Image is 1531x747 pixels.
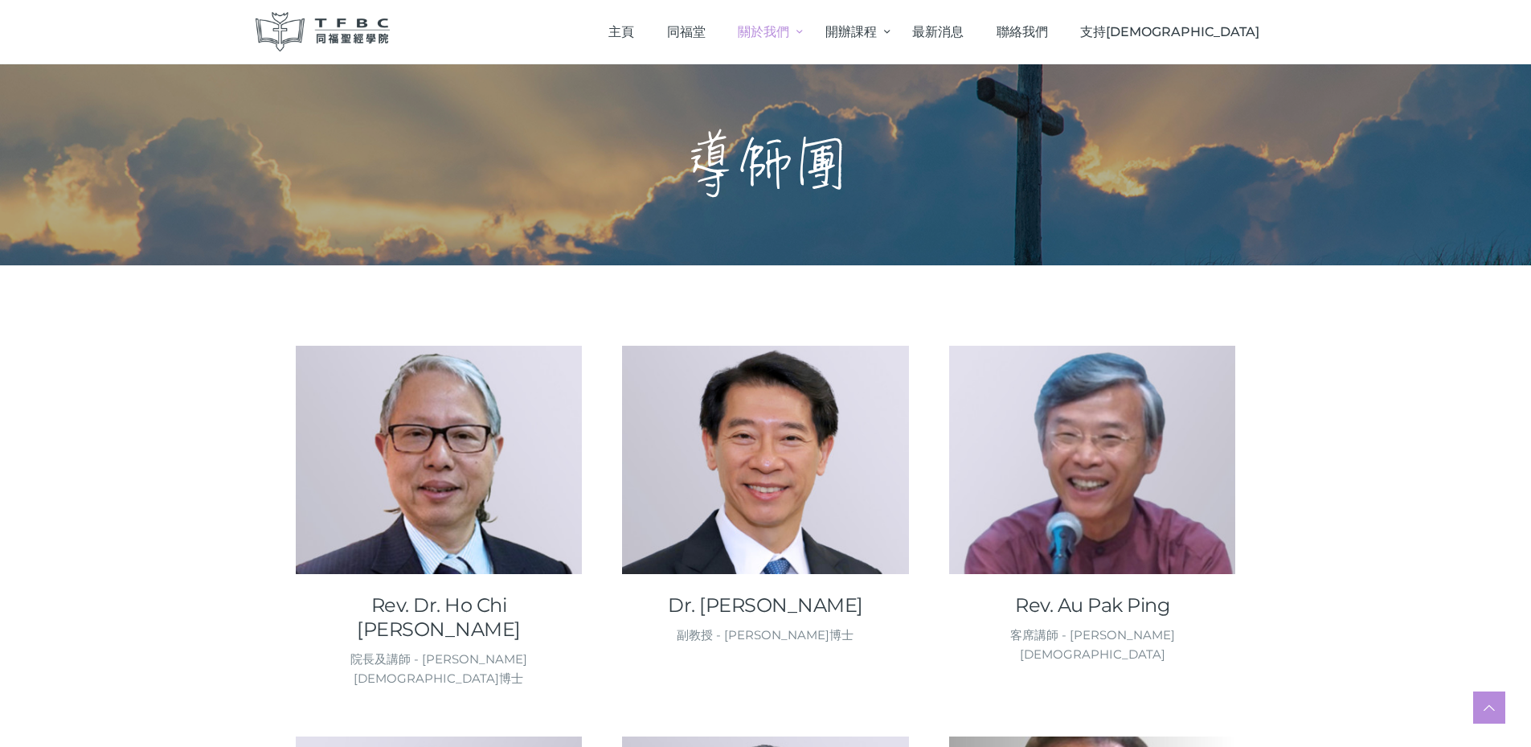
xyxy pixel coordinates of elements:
[622,626,909,645] div: 副教授 - [PERSON_NAME]博士
[682,129,849,201] h1: 導師團
[949,593,1236,618] a: Rev. Au Pak Ping
[296,593,583,642] a: Rev. Dr. Ho Chi [PERSON_NAME]
[622,593,909,618] a: Dr. [PERSON_NAME]
[722,8,808,55] a: 關於我們
[808,8,895,55] a: 開辦課程
[1473,692,1505,724] a: Scroll to top
[896,8,980,55] a: 最新消息
[1064,8,1276,55] a: 支持[DEMOGRAPHIC_DATA]
[592,8,651,55] a: 主頁
[650,8,722,55] a: 同福堂
[256,12,391,51] img: 同福聖經學院 TFBC
[912,24,964,39] span: 最新消息
[949,626,1236,664] div: 客席講師 - [PERSON_NAME][DEMOGRAPHIC_DATA]
[738,24,789,39] span: 關於我們
[1080,24,1259,39] span: 支持[DEMOGRAPHIC_DATA]
[667,24,706,39] span: 同福堂
[980,8,1064,55] a: 聯絡我們
[296,650,583,688] div: 院長及講師 - [PERSON_NAME][DEMOGRAPHIC_DATA]博士
[825,24,877,39] span: 開辦課程
[608,24,634,39] span: 主頁
[997,24,1048,39] span: 聯絡我們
